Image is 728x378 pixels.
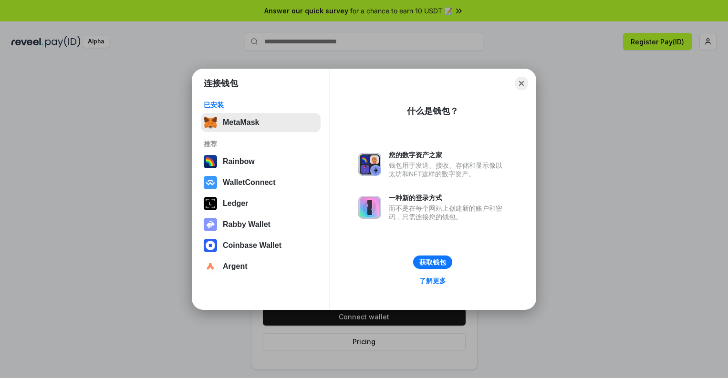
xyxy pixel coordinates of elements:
img: svg+xml,%3Csvg%20xmlns%3D%22http%3A%2F%2Fwww.w3.org%2F2000%2Fsvg%22%20width%3D%2228%22%20height%3... [204,197,217,210]
img: svg+xml,%3Csvg%20xmlns%3D%22http%3A%2F%2Fwww.w3.org%2F2000%2Fsvg%22%20fill%3D%22none%22%20viewBox... [358,153,381,176]
h1: 连接钱包 [204,78,238,89]
img: svg+xml,%3Csvg%20width%3D%2228%22%20height%3D%2228%22%20viewBox%3D%220%200%2028%2028%22%20fill%3D... [204,260,217,273]
div: Coinbase Wallet [223,241,281,250]
div: 了解更多 [419,276,446,285]
button: Rabby Wallet [201,215,321,234]
div: 一种新的登录方式 [389,194,507,202]
button: WalletConnect [201,173,321,192]
div: 而不是在每个网站上创建新的账户和密码，只需连接您的钱包。 [389,204,507,221]
div: Argent [223,262,248,271]
button: Coinbase Wallet [201,236,321,255]
button: MetaMask [201,113,321,132]
div: 推荐 [204,140,318,148]
img: svg+xml,%3Csvg%20width%3D%2228%22%20height%3D%2228%22%20viewBox%3D%220%200%2028%2028%22%20fill%3D... [204,176,217,189]
button: Rainbow [201,152,321,171]
img: svg+xml,%3Csvg%20width%3D%22120%22%20height%3D%22120%22%20viewBox%3D%220%200%20120%20120%22%20fil... [204,155,217,168]
button: Close [515,77,528,90]
div: 已安装 [204,101,318,109]
div: 钱包用于发送、接收、存储和显示像以太坊和NFT这样的数字资产。 [389,161,507,178]
img: svg+xml,%3Csvg%20fill%3D%22none%22%20height%3D%2233%22%20viewBox%3D%220%200%2035%2033%22%20width%... [204,116,217,129]
button: Ledger [201,194,321,213]
div: MetaMask [223,118,259,127]
img: svg+xml,%3Csvg%20xmlns%3D%22http%3A%2F%2Fwww.w3.org%2F2000%2Fsvg%22%20fill%3D%22none%22%20viewBox... [358,196,381,219]
div: Ledger [223,199,248,208]
div: Rabby Wallet [223,220,270,229]
img: svg+xml,%3Csvg%20width%3D%2228%22%20height%3D%2228%22%20viewBox%3D%220%200%2028%2028%22%20fill%3D... [204,239,217,252]
button: 获取钱包 [413,255,452,269]
div: 您的数字资产之家 [389,151,507,159]
button: Argent [201,257,321,276]
div: 获取钱包 [419,258,446,266]
a: 了解更多 [414,275,452,287]
div: WalletConnect [223,178,276,187]
div: 什么是钱包？ [407,105,458,117]
img: svg+xml,%3Csvg%20xmlns%3D%22http%3A%2F%2Fwww.w3.org%2F2000%2Fsvg%22%20fill%3D%22none%22%20viewBox... [204,218,217,231]
div: Rainbow [223,157,255,166]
